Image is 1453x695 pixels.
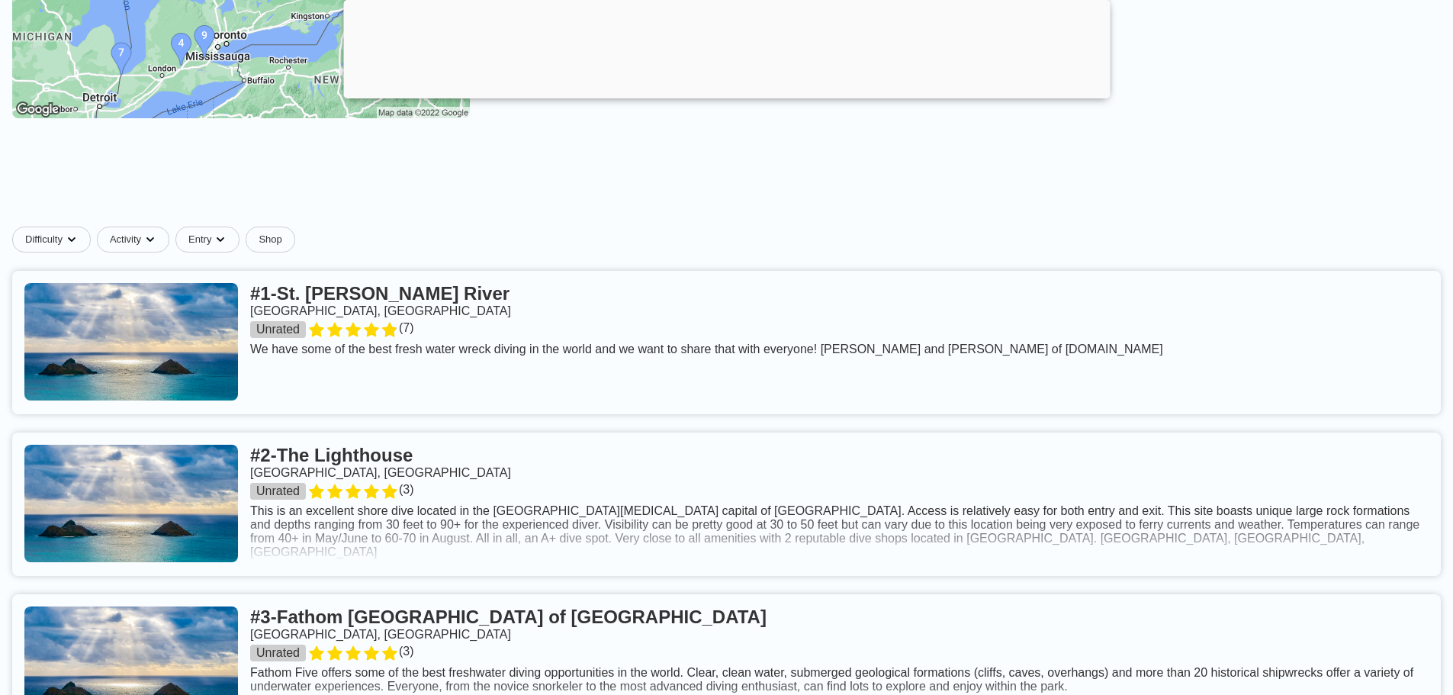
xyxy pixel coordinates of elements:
img: dropdown caret [66,233,78,246]
button: Activitydropdown caret [97,227,175,253]
span: Activity [110,233,141,246]
img: dropdown caret [214,233,227,246]
button: Entrydropdown caret [175,227,246,253]
iframe: Advertisement [357,146,1097,214]
span: Difficulty [25,233,63,246]
a: Shop [246,227,294,253]
span: Entry [188,233,211,246]
img: dropdown caret [144,233,156,246]
button: Difficultydropdown caret [12,227,97,253]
